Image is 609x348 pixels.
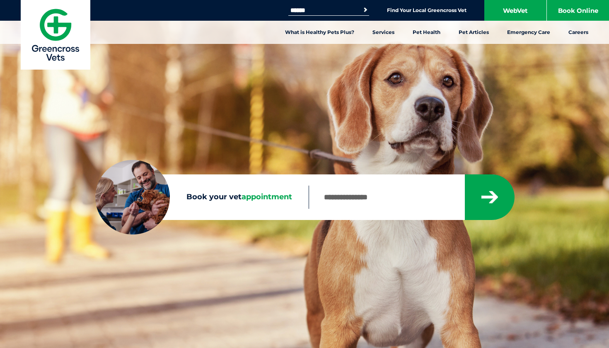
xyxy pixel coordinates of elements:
a: Find Your Local Greencross Vet [387,7,466,14]
label: Book your vet [95,191,309,203]
button: Search [361,6,370,14]
a: Services [363,21,404,44]
a: Pet Articles [450,21,498,44]
span: appointment [242,192,292,201]
a: Careers [559,21,597,44]
a: Emergency Care [498,21,559,44]
a: What is Healthy Pets Plus? [276,21,363,44]
a: Pet Health [404,21,450,44]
